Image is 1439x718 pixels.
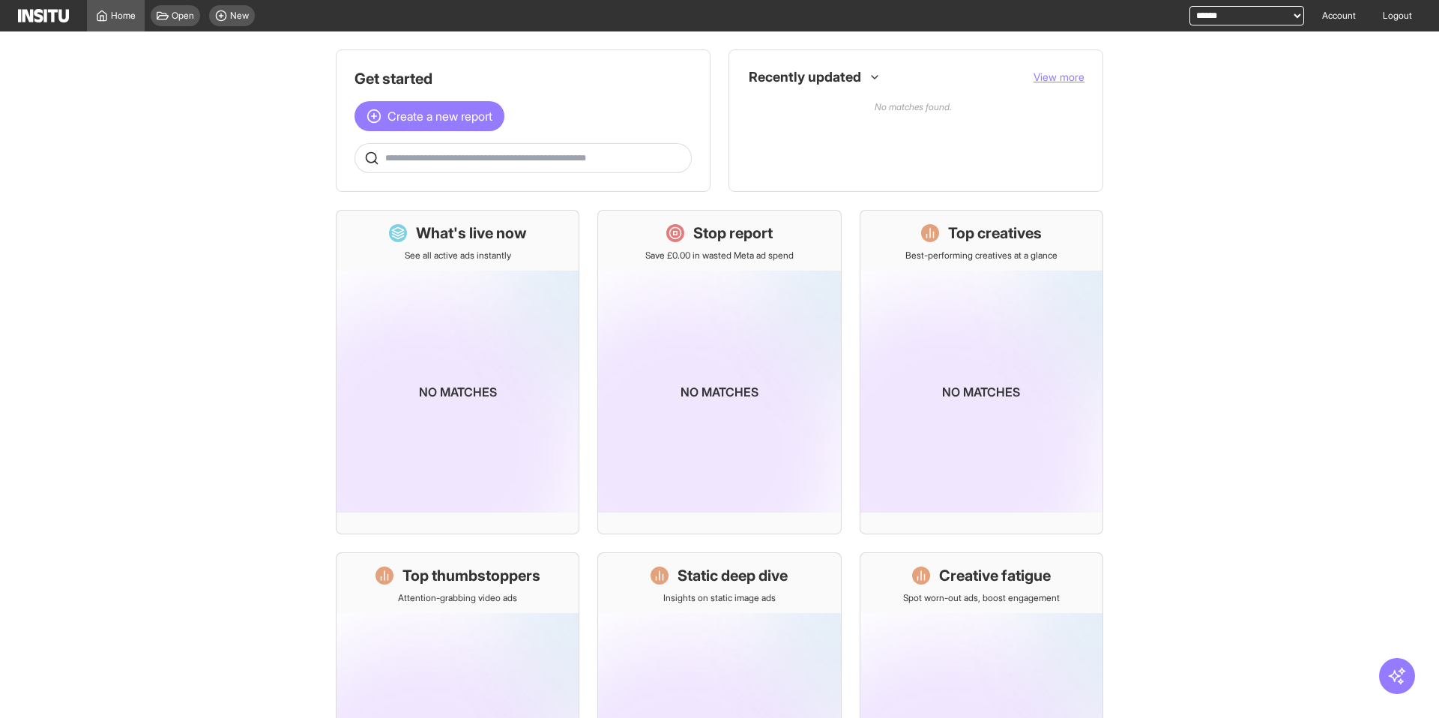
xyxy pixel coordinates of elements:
[416,223,527,244] h1: What's live now
[681,383,758,401] p: No matches
[1034,70,1084,85] button: View more
[18,9,69,22] img: Logo
[111,10,136,22] span: Home
[355,68,692,89] h1: Get started
[747,92,1079,149] p: No matches found.
[597,210,841,534] a: Stop reportSave £0.00 in wasted Meta ad spendNo matches
[645,250,794,262] p: Save £0.00 in wasted Meta ad spend
[693,223,773,244] h1: Stop report
[172,10,194,22] span: Open
[942,383,1020,401] p: No matches
[419,383,497,401] p: No matches
[402,565,540,586] h1: Top thumbstoppers
[598,271,840,513] img: coming-soon-gradient_kfitwp.png
[860,271,1102,513] img: coming-soon-gradient_kfitwp.png
[355,101,504,131] button: Create a new report
[405,250,511,262] p: See all active ads instantly
[905,250,1058,262] p: Best-performing creatives at a glance
[1034,70,1084,83] span: View more
[860,210,1103,534] a: Top creativesBest-performing creatives at a glanceNo matches
[230,10,249,22] span: New
[337,271,579,513] img: coming-soon-gradient_kfitwp.png
[948,223,1042,244] h1: Top creatives
[398,592,517,604] p: Attention-grabbing video ads
[663,592,776,604] p: Insights on static image ads
[387,107,492,125] span: Create a new report
[336,210,579,534] a: What's live nowSee all active ads instantlyNo matches
[678,565,788,586] h1: Static deep dive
